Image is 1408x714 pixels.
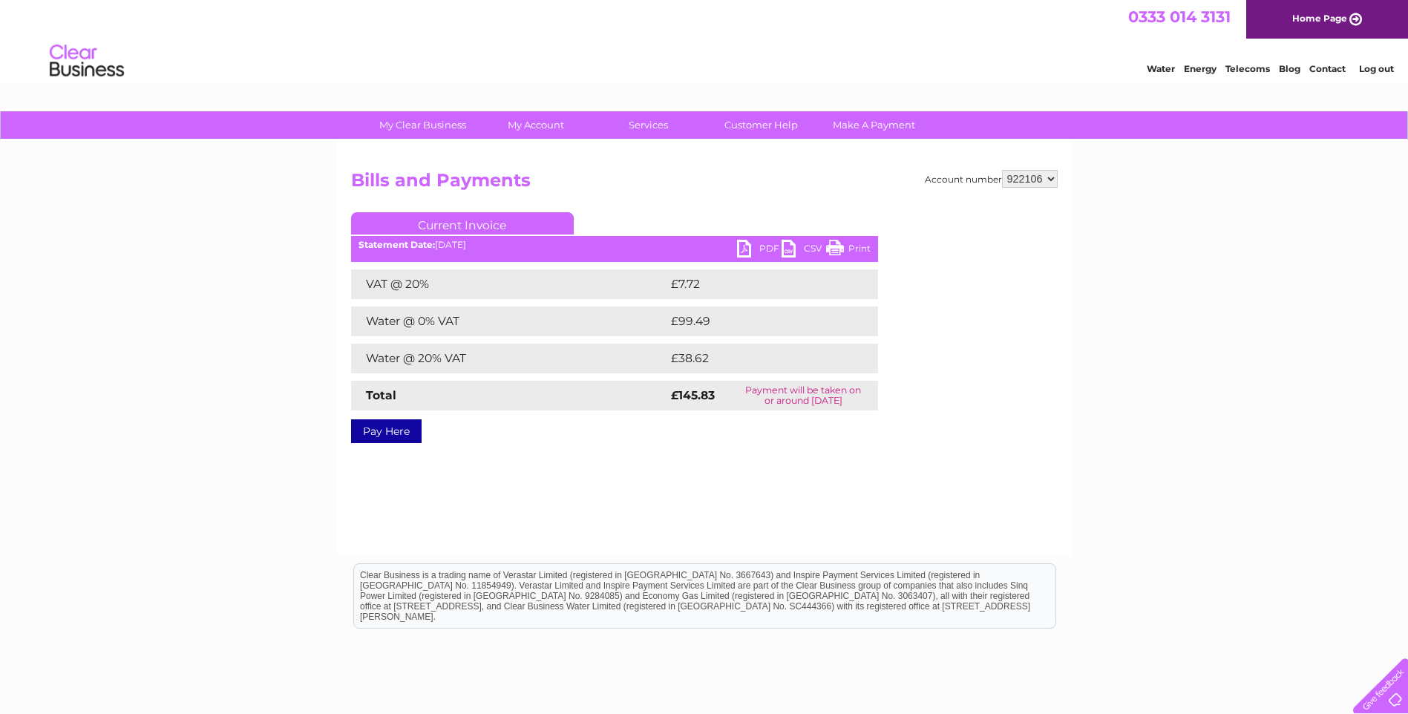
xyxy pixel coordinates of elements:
[361,111,484,139] a: My Clear Business
[782,240,826,261] a: CSV
[737,240,782,261] a: PDF
[354,8,1055,72] div: Clear Business is a trading name of Verastar Limited (registered in [GEOGRAPHIC_DATA] No. 3667643...
[813,111,935,139] a: Make A Payment
[1279,63,1300,74] a: Blog
[351,307,667,336] td: Water @ 0% VAT
[671,388,715,402] strong: £145.83
[1309,63,1346,74] a: Contact
[1184,63,1217,74] a: Energy
[826,240,871,261] a: Print
[351,212,574,235] a: Current Invoice
[667,269,842,299] td: £7.72
[351,240,878,250] div: [DATE]
[474,111,597,139] a: My Account
[667,344,848,373] td: £38.62
[351,269,667,299] td: VAT @ 20%
[667,307,849,336] td: £99.49
[925,170,1058,188] div: Account number
[351,170,1058,198] h2: Bills and Payments
[366,388,396,402] strong: Total
[351,344,667,373] td: Water @ 20% VAT
[1225,63,1270,74] a: Telecoms
[1128,7,1231,26] a: 0333 014 3131
[700,111,822,139] a: Customer Help
[729,381,878,410] td: Payment will be taken on or around [DATE]
[1359,63,1394,74] a: Log out
[587,111,710,139] a: Services
[358,239,435,250] b: Statement Date:
[49,39,125,84] img: logo.png
[1147,63,1175,74] a: Water
[351,419,422,443] a: Pay Here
